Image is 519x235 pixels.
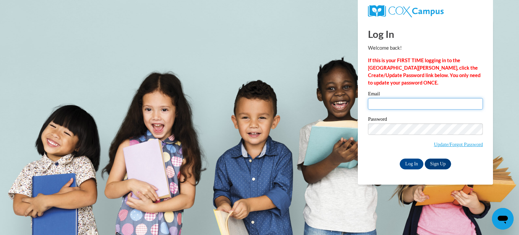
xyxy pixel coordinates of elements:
[492,208,514,230] iframe: Button to launch messaging window
[400,159,423,169] input: Log In
[368,91,483,98] label: Email
[368,5,444,17] img: COX Campus
[425,159,451,169] a: Sign Up
[368,57,480,86] strong: If this is your FIRST TIME logging in to the [GEOGRAPHIC_DATA][PERSON_NAME], click the Create/Upd...
[368,44,483,52] p: Welcome back!
[368,27,483,41] h1: Log In
[434,142,483,147] a: Update/Forgot Password
[368,5,483,17] a: COX Campus
[368,117,483,123] label: Password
